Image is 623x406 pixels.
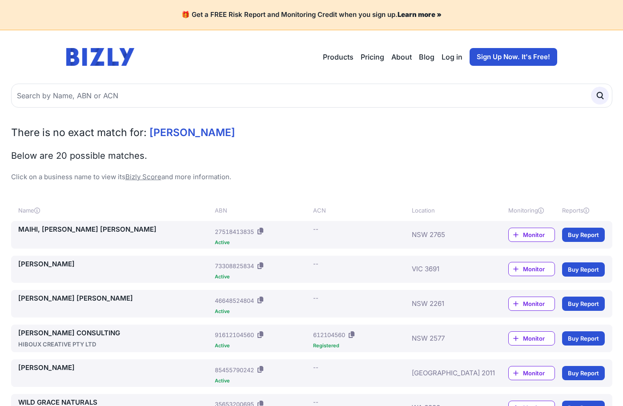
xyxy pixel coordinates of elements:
a: MAIHI, [PERSON_NAME] [PERSON_NAME] [18,225,212,235]
div: 73308825834 [215,261,254,270]
div: -- [313,259,318,268]
span: Monitor [523,265,555,273]
span: Monitor [523,369,555,378]
div: ACN [313,206,408,215]
div: NSW 2765 [412,225,482,245]
div: Active [215,274,309,279]
div: 85455790242 [215,366,254,374]
div: Name [18,206,212,215]
a: Monitor [508,366,555,380]
span: There is no exact match for: [11,126,147,139]
a: Buy Report [562,262,605,277]
h4: 🎁 Get a FREE Risk Report and Monitoring Credit when you sign up. [11,11,612,19]
a: [PERSON_NAME] [PERSON_NAME] [18,293,212,304]
span: Monitor [523,299,555,308]
div: VIC 3691 [412,259,482,280]
div: Active [215,378,309,383]
div: NSW 2261 [412,293,482,314]
a: [PERSON_NAME] CONSULTING [18,328,212,338]
span: Below are 20 possible matches. [11,150,147,161]
div: Active [215,240,309,245]
div: NSW 2577 [412,328,482,349]
p: Click on a business name to view its and more information. [11,172,612,182]
a: Buy Report [562,331,605,346]
div: 27518413835 [215,227,254,236]
button: Products [323,52,354,62]
div: Reports [562,206,605,215]
a: Blog [419,52,434,62]
span: Monitor [523,334,555,343]
a: Buy Report [562,366,605,380]
a: [PERSON_NAME] [18,259,212,269]
a: Buy Report [562,228,605,242]
a: Monitor [508,331,555,346]
a: Bizly Score [125,173,161,181]
div: Active [215,309,309,314]
a: Log in [442,52,462,62]
a: Monitor [508,262,555,276]
a: Buy Report [562,297,605,311]
div: 46648524804 [215,296,254,305]
a: Monitor [508,228,555,242]
a: Pricing [361,52,384,62]
input: Search by Name, ABN or ACN [11,84,612,108]
div: Registered [313,343,408,348]
a: [PERSON_NAME] [18,363,212,373]
span: [PERSON_NAME] [149,126,235,139]
a: Learn more » [398,10,442,19]
span: Monitor [523,230,555,239]
div: 91612104560 [215,330,254,339]
div: Location [412,206,482,215]
a: Monitor [508,297,555,311]
div: 612104560 [313,330,345,339]
a: Sign Up Now. It's Free! [470,48,557,66]
div: HIBOUX CREATIVE PTY LTD [18,340,212,349]
div: -- [313,363,318,372]
div: [GEOGRAPHIC_DATA] 2011 [412,363,482,383]
div: ABN [215,206,309,215]
div: -- [313,225,318,233]
div: Active [215,343,309,348]
div: -- [313,293,318,302]
div: Monitoring [508,206,555,215]
a: About [391,52,412,62]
